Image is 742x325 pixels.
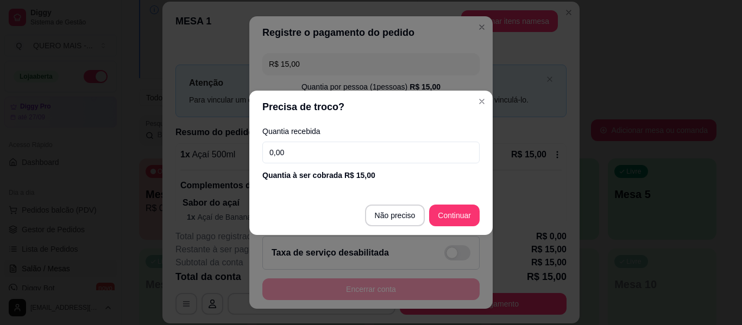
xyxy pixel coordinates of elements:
button: Close [473,93,491,110]
button: Continuar [429,205,480,226]
div: Quantia à ser cobrada R$ 15,00 [262,170,480,181]
header: Precisa de troco? [249,91,493,123]
button: Não preciso [365,205,425,226]
label: Quantia recebida [262,128,480,135]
